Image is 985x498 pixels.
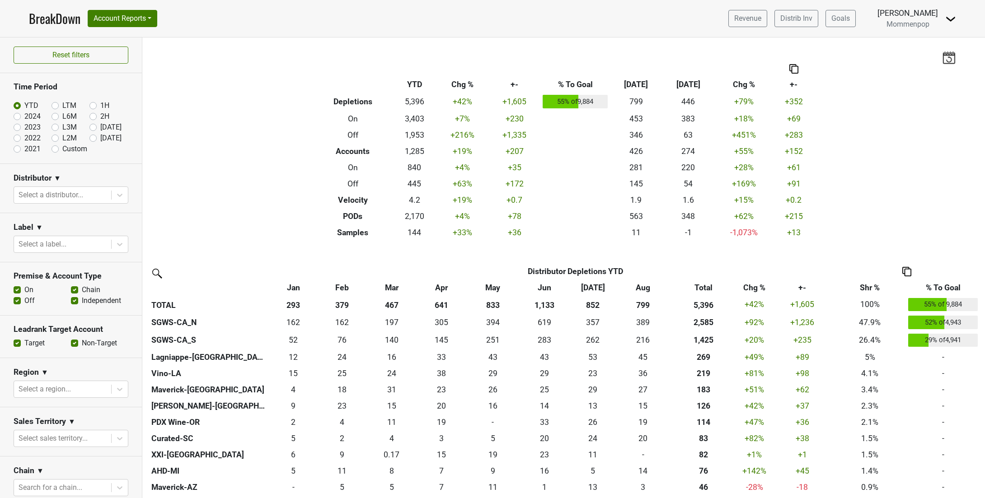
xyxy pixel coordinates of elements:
div: 36 [619,368,666,379]
td: +169 % [714,176,773,192]
th: Jul: activate to sort column ascending [569,279,618,296]
span: ▼ [37,465,44,476]
div: +98 [773,368,831,379]
th: 379 [318,296,366,314]
td: +4 % [436,159,488,176]
td: 426 [610,143,662,159]
td: 840 [393,159,436,176]
th: 293 [269,296,318,314]
td: +215 [773,208,814,224]
th: Accounts [313,143,393,159]
th: 183.217 [669,382,738,398]
div: 52 [271,334,315,346]
th: Aug: activate to sort column ascending [617,279,669,296]
a: BreakDown [29,9,80,28]
th: TOTAL [149,296,269,314]
label: YTD [24,100,38,111]
td: 215.91 [617,331,669,349]
td: 305.169 [417,313,466,331]
td: 140.239 [366,331,417,349]
h3: Region [14,368,39,377]
td: 38.391 [417,365,466,382]
td: 453 [610,111,662,127]
td: 15.383 [617,398,669,414]
span: Mommenpop [886,20,929,28]
td: 15.132 [366,398,417,414]
td: 161.932 [318,313,366,331]
th: Vino-LA [149,365,269,382]
td: +35 [488,159,540,176]
div: 43 [522,351,567,363]
div: 389 [619,316,666,328]
label: 2023 [24,122,41,133]
td: 3,403 [393,111,436,127]
td: 63 [662,127,714,143]
h3: Leadrank Target Account [14,325,128,334]
label: [DATE] [100,122,122,133]
div: 13 [571,400,615,412]
td: 145 [610,176,662,192]
div: [PERSON_NAME] [877,7,938,19]
div: 27 [619,384,666,396]
td: 23.466 [318,398,366,414]
td: 445 [393,176,436,192]
td: +61 [773,159,814,176]
td: 53.432 [569,349,618,365]
th: % To Goal: activate to sort column ascending [906,279,980,296]
span: +1,605 [790,300,814,309]
th: 852 [569,296,618,314]
th: Off [313,127,393,143]
a: Goals [826,10,856,27]
td: 1,953 [393,127,436,143]
div: 20 [419,400,464,412]
td: 13.985 [520,398,569,414]
td: +20 % [738,331,771,349]
div: 16 [368,351,415,363]
td: 26.867 [617,382,669,398]
button: Reset filters [14,47,128,64]
td: 33.367 [417,349,466,365]
label: L3M [62,122,77,133]
th: Distributor Depletions YTD [318,263,834,279]
td: +451 % [714,127,773,143]
th: 126.035 [669,398,738,414]
td: 43.351 [520,349,569,365]
td: +79 % [714,93,773,111]
th: [DATE] [610,76,662,93]
th: Chg % [714,76,773,93]
td: 100% [834,296,906,314]
td: 16.233 [366,349,417,365]
td: +230 [488,111,540,127]
div: 162 [271,316,315,328]
th: 467 [366,296,417,314]
th: Off [313,176,393,192]
div: 219 [671,368,736,379]
td: 2.001 [269,414,318,430]
td: 619.255 [520,313,569,331]
th: &nbsp;: activate to sort column ascending [149,279,269,296]
div: 305 [419,316,464,328]
div: 23 [571,368,615,379]
div: 18 [320,384,364,396]
th: 1425.242 [669,331,738,349]
td: +33 % [436,224,488,241]
td: +78 [488,208,540,224]
td: 262.401 [569,331,618,349]
div: 15 [368,400,415,412]
label: On [24,284,33,295]
th: +-: activate to sort column ascending [771,279,834,296]
td: +81 % [738,365,771,382]
td: +91 [773,176,814,192]
th: Chg % [436,76,488,93]
img: Copy to clipboard [902,267,911,276]
td: 250.863 [466,331,520,349]
h3: Chain [14,466,34,475]
th: Lagniappe-[GEOGRAPHIC_DATA] [149,349,269,365]
span: ▼ [54,173,61,184]
td: -1,073 % [714,224,773,241]
td: 5% [834,349,906,365]
th: On [313,111,393,127]
button: Account Reports [88,10,157,27]
td: +216 % [436,127,488,143]
div: 76 [320,334,364,346]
